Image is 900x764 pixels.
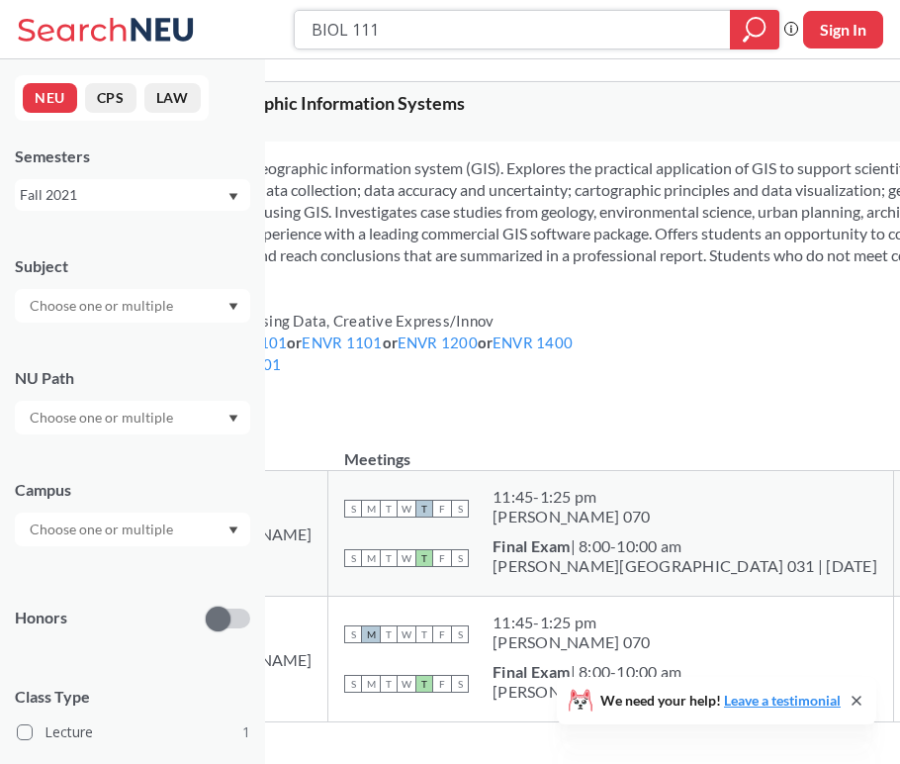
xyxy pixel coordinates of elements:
[228,303,238,311] svg: Dropdown arrow
[600,694,841,708] span: We need your help!
[398,675,415,693] span: W
[23,83,77,113] button: NEU
[451,625,469,643] span: S
[493,487,650,507] div: 11:45 - 1:25 pm
[398,334,478,351] a: ENVR 1200
[15,401,250,434] div: Dropdown arrow
[15,479,250,501] div: Campus
[15,289,250,323] div: Dropdown arrow
[493,682,877,702] div: [PERSON_NAME][GEOGRAPHIC_DATA] 031 | [DATE]
[15,255,250,277] div: Subject
[493,662,571,681] b: Final Exam
[415,549,433,567] span: T
[451,500,469,518] span: S
[433,625,451,643] span: F
[302,334,382,351] a: ENVR 1101
[451,549,469,567] span: S
[380,675,398,693] span: T
[20,294,186,318] input: Choose one or multiple
[433,549,451,567] span: F
[228,193,238,201] svg: Dropdown arrow
[415,500,433,518] span: T
[380,549,398,567] span: T
[15,686,250,708] span: Class Type
[344,625,362,643] span: S
[20,518,186,541] input: Choose one or multiple
[344,549,362,567] span: S
[493,662,877,682] div: | 8:00-10:00 am
[20,406,186,430] input: Choose one or multiple
[362,500,380,518] span: M
[344,675,362,693] span: S
[85,83,136,113] button: CPS
[15,513,250,546] div: Dropdown arrow
[228,526,238,534] svg: Dropdown arrow
[15,179,250,211] div: Fall 2021Dropdown arrow
[803,11,883,48] button: Sign In
[175,312,494,330] span: Analyzing/Using Data, Creative Express/Innov
[415,675,433,693] span: T
[144,83,201,113] button: LAW
[398,500,415,518] span: W
[15,145,250,167] div: Semesters
[242,721,250,743] span: 1
[362,675,380,693] span: M
[493,536,877,556] div: | 8:00-10:00 am
[493,507,650,526] div: [PERSON_NAME] 070
[20,184,226,206] div: Fall 2021
[398,625,415,643] span: W
[451,675,469,693] span: S
[362,625,380,643] span: M
[344,500,362,518] span: S
[15,367,250,389] div: NU Path
[398,549,415,567] span: W
[493,556,877,576] div: [PERSON_NAME][GEOGRAPHIC_DATA] 031 | [DATE]
[433,500,451,518] span: F
[724,692,841,709] a: Leave a testimonial
[17,719,250,745] label: Lecture
[493,536,571,555] b: Final Exam
[15,607,67,629] p: Honors
[111,92,465,114] span: ENVR 3300 : Geographic Information Systems
[493,632,650,652] div: [PERSON_NAME] 070
[310,13,715,47] input: Class, professor, course number, "phrase"
[228,415,238,423] svg: Dropdown arrow
[111,310,573,397] div: NUPaths: Prerequisites: or or or Corequisites: Course fees:
[380,625,398,643] span: T
[433,675,451,693] span: F
[743,16,766,44] svg: magnifying glass
[415,625,433,643] span: T
[328,429,894,471] th: Meetings
[493,613,650,632] div: 11:45 - 1:25 pm
[362,549,380,567] span: M
[380,500,398,518] span: T
[493,334,573,351] a: ENVR 1400
[730,10,779,49] div: magnifying glass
